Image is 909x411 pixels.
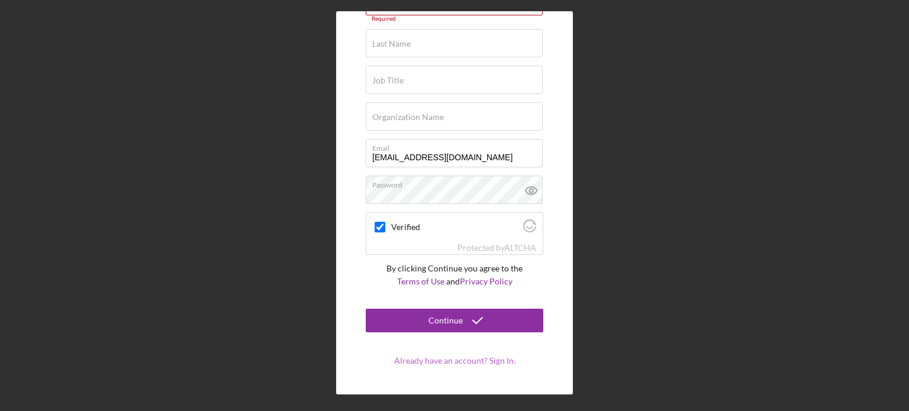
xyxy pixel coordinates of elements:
label: Email [372,140,543,153]
a: Already have an account? Sign In. [394,355,515,365]
label: Last Name [372,39,411,48]
button: Continue [366,309,543,332]
a: Visit Altcha.org [523,224,536,234]
a: Visit Altcha.org [504,242,536,253]
div: Continue [428,309,463,332]
label: Organization Name [372,112,444,122]
p: By clicking Continue you agree to the and [366,262,543,289]
a: Privacy Policy [460,276,512,286]
label: Password [372,176,543,189]
a: Terms of Use [397,276,444,286]
div: Protected by [457,243,536,253]
div: Required [366,15,543,22]
label: Job Title [372,76,404,85]
label: Verified [391,222,520,232]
